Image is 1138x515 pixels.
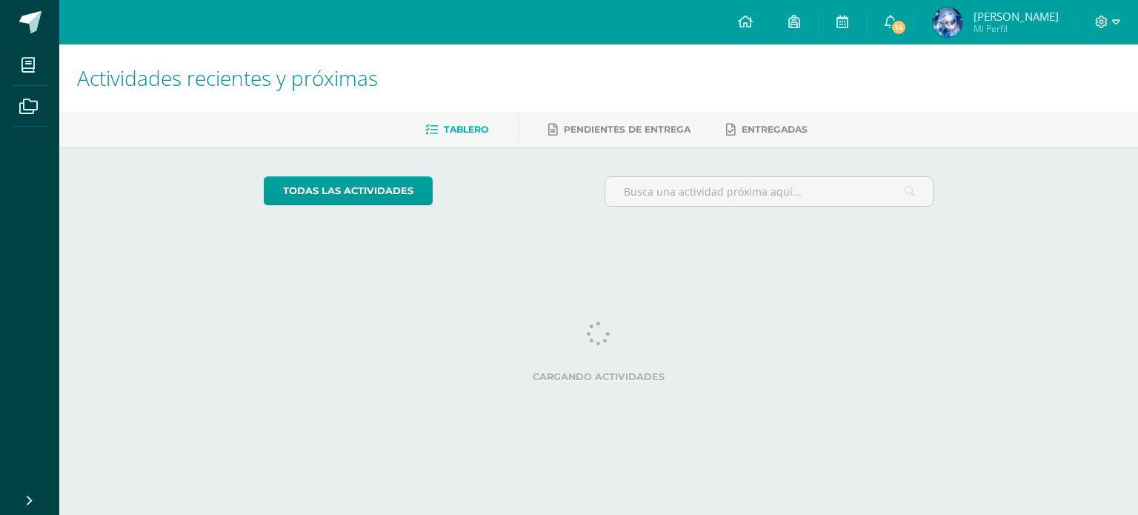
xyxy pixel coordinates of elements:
[742,124,808,135] span: Entregadas
[933,7,962,37] img: 9f01e3d6ae747b29c28daca1ee3c4777.png
[425,118,488,142] a: Tablero
[264,176,433,205] a: todas las Actividades
[974,9,1059,24] span: [PERSON_NAME]
[444,124,488,135] span: Tablero
[726,118,808,142] a: Entregadas
[605,177,934,206] input: Busca una actividad próxima aquí...
[77,64,378,92] span: Actividades recientes y próximas
[548,118,691,142] a: Pendientes de entrega
[974,22,1059,35] span: Mi Perfil
[891,19,907,36] span: 14
[264,371,934,382] label: Cargando actividades
[564,124,691,135] span: Pendientes de entrega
